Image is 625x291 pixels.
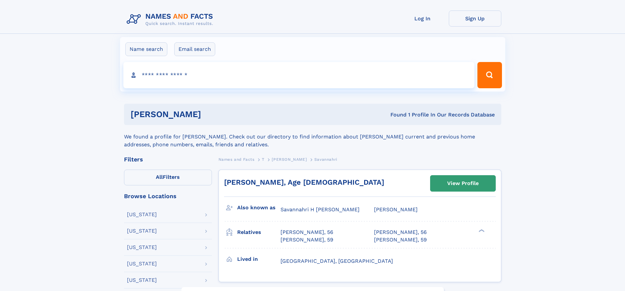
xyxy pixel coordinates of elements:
[219,155,255,163] a: Names and Facts
[127,228,157,234] div: [US_STATE]
[123,62,475,88] input: search input
[174,42,215,56] label: Email search
[124,10,219,28] img: Logo Names and Facts
[124,170,212,185] label: Filters
[262,157,264,162] span: T
[281,236,333,243] a: [PERSON_NAME], 59
[224,178,384,186] a: [PERSON_NAME], Age [DEMOGRAPHIC_DATA]
[127,212,157,217] div: [US_STATE]
[281,258,393,264] span: [GEOGRAPHIC_DATA], [GEOGRAPHIC_DATA]
[430,176,495,191] a: View Profile
[125,42,167,56] label: Name search
[237,227,281,238] h3: Relatives
[281,229,333,236] a: [PERSON_NAME], 56
[262,155,264,163] a: T
[272,155,307,163] a: [PERSON_NAME]
[374,236,427,243] a: [PERSON_NAME], 59
[124,156,212,162] div: Filters
[124,125,501,149] div: We found a profile for [PERSON_NAME]. Check out our directory to find information about [PERSON_N...
[272,157,307,162] span: [PERSON_NAME]
[447,176,479,191] div: View Profile
[156,174,163,180] span: All
[131,110,296,118] h1: [PERSON_NAME]
[127,261,157,266] div: [US_STATE]
[396,10,449,27] a: Log In
[374,206,418,213] span: [PERSON_NAME]
[124,193,212,199] div: Browse Locations
[237,254,281,265] h3: Lived in
[477,229,485,233] div: ❯
[449,10,501,27] a: Sign Up
[314,157,337,162] span: Savannahri
[237,202,281,213] h3: Also known as
[127,278,157,283] div: [US_STATE]
[477,62,502,88] button: Search Button
[374,229,427,236] a: [PERSON_NAME], 56
[296,111,495,118] div: Found 1 Profile In Our Records Database
[281,206,360,213] span: Savannahri H [PERSON_NAME]
[127,245,157,250] div: [US_STATE]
